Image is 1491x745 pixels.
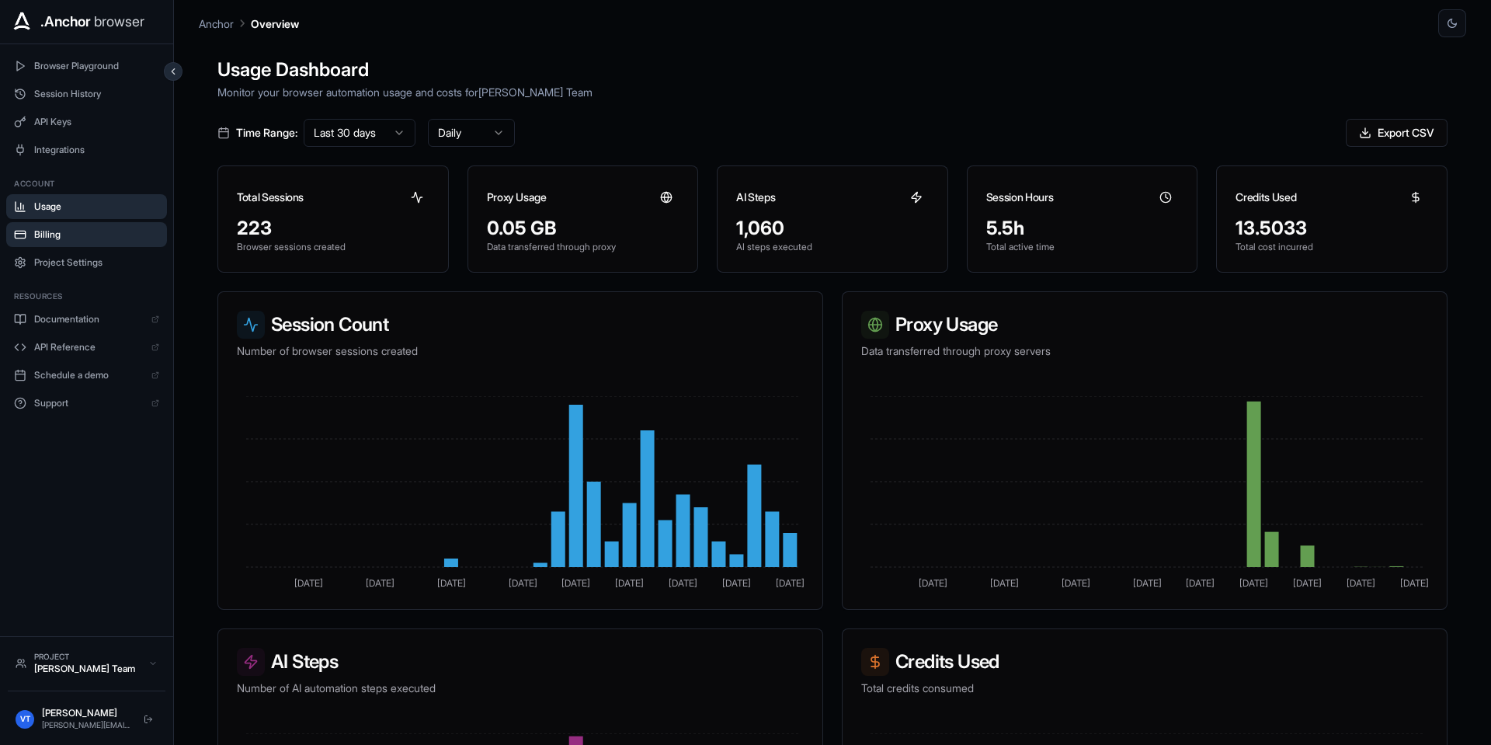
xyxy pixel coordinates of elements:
tspan: [DATE] [776,577,805,589]
h3: Credits Used [1236,190,1296,205]
button: Project[PERSON_NAME] Team [8,645,165,681]
tspan: [DATE] [669,577,697,589]
img: Anchor Icon [9,9,34,34]
div: [PERSON_NAME] Team [34,663,141,675]
tspan: [DATE] [1400,577,1429,589]
tspan: [DATE] [437,577,466,589]
h3: Resources [14,291,159,302]
div: [PERSON_NAME][EMAIL_ADDRESS][DOMAIN_NAME] [42,719,131,731]
tspan: [DATE] [919,577,947,589]
h3: Account [14,178,159,190]
span: Time Range: [236,125,297,141]
h3: Proxy Usage [487,190,547,205]
p: Anchor [199,16,234,32]
button: Integrations [6,138,167,162]
tspan: [DATE] [1186,577,1215,589]
span: .Anchor [40,11,91,33]
tspan: [DATE] [990,577,1019,589]
div: 1,060 [736,216,929,241]
tspan: [DATE] [561,577,590,589]
tspan: [DATE] [1062,577,1090,589]
h3: Proxy Usage [861,311,1428,339]
span: Project Settings [34,256,159,269]
span: Billing [34,228,159,241]
p: Total credits consumed [861,681,1428,696]
span: Session History [34,88,159,100]
nav: breadcrumb [199,15,299,32]
button: API Keys [6,110,167,134]
span: Integrations [34,144,159,156]
div: 0.05 GB [487,216,679,241]
a: Documentation [6,307,167,332]
p: Total cost incurred [1236,241,1428,253]
button: Collapse sidebar [164,62,182,81]
div: [PERSON_NAME] [42,707,131,719]
tspan: [DATE] [294,577,323,589]
button: Browser Playground [6,54,167,78]
p: Number of browser sessions created [237,343,804,359]
h3: Session Hours [986,190,1053,205]
button: Export CSV [1346,119,1448,147]
span: Documentation [34,313,144,326]
span: Usage [34,200,159,213]
span: API Reference [34,341,144,353]
button: Usage [6,194,167,219]
p: Number of AI automation steps executed [237,681,804,696]
div: 223 [237,216,429,241]
span: Browser Playground [34,60,159,72]
button: Session History [6,82,167,106]
a: API Reference [6,335,167,360]
tspan: [DATE] [615,577,644,589]
tspan: [DATE] [1133,577,1162,589]
tspan: [DATE] [1293,577,1322,589]
p: Total active time [986,241,1179,253]
tspan: [DATE] [509,577,537,589]
tspan: [DATE] [366,577,394,589]
h3: Total Sessions [237,190,304,205]
span: API Keys [34,116,159,128]
p: AI steps executed [736,241,929,253]
h3: Session Count [237,311,804,339]
button: Billing [6,222,167,247]
p: Overview [251,16,299,32]
a: Schedule a demo [6,363,167,388]
tspan: [DATE] [722,577,751,589]
tspan: [DATE] [1347,577,1375,589]
button: Logout [139,710,158,729]
span: VT [20,713,30,725]
h1: Usage Dashboard [217,56,1448,84]
span: browser [94,11,144,33]
div: 13.5033 [1236,216,1428,241]
p: Monitor your browser automation usage and costs for [PERSON_NAME] Team [217,84,1448,100]
span: Schedule a demo [34,369,144,381]
h3: AI Steps [237,648,804,676]
h3: AI Steps [736,190,775,205]
p: Data transferred through proxy [487,241,679,253]
p: Data transferred through proxy servers [861,343,1428,359]
span: Support [34,397,144,409]
tspan: [DATE] [1239,577,1268,589]
h3: Credits Used [861,648,1428,676]
button: Project Settings [6,250,167,275]
p: Browser sessions created [237,241,429,253]
div: 5.5h [986,216,1179,241]
a: Support [6,391,167,416]
div: Project [34,651,141,663]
